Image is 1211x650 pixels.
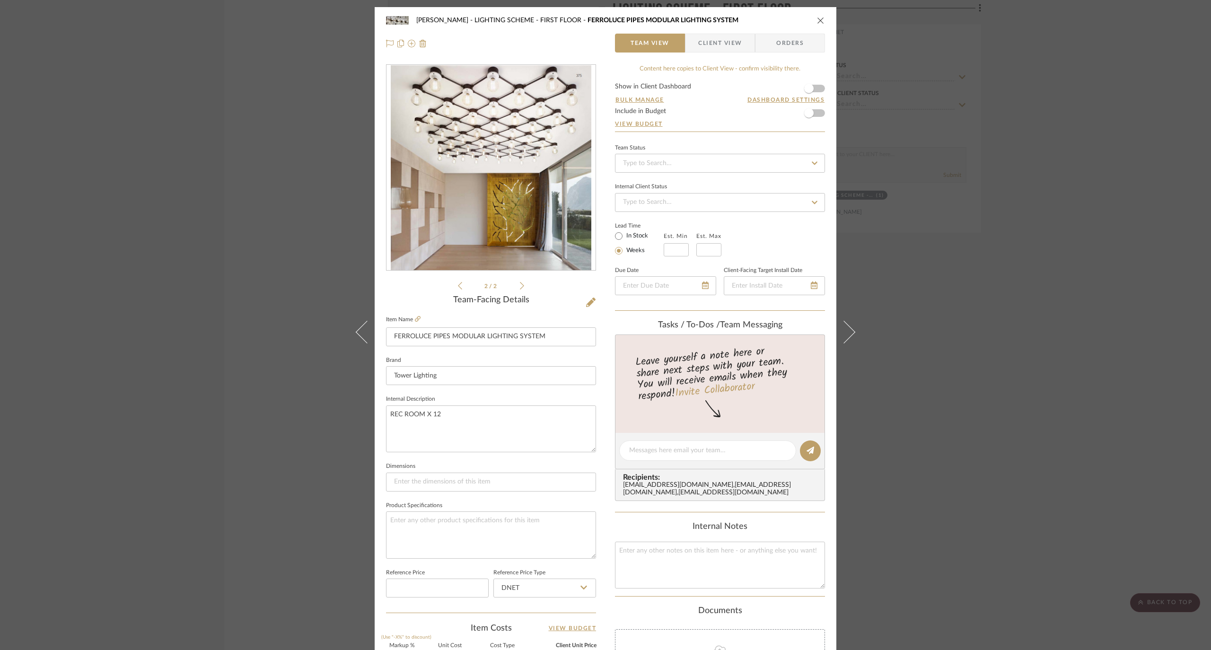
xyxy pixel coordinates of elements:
[816,16,825,25] button: close
[493,283,498,289] span: 2
[615,230,664,256] mat-radio-group: Select item type
[615,276,716,295] input: Enter Due Date
[482,643,522,648] label: Cost Type
[530,643,597,648] label: Client Unit Price
[724,276,825,295] input: Enter Install Date
[386,623,596,634] div: Item Costs
[386,358,401,363] label: Brand
[386,397,435,402] label: Internal Description
[493,571,545,575] label: Reference Price Type
[698,34,742,53] span: Client View
[631,34,669,53] span: Team View
[386,11,409,30] img: 99d48da5-ce94-4b3a-8345-d6c3a72a70f7_48x40.jpg
[624,246,645,255] label: Weeks
[484,283,489,289] span: 2
[624,232,648,240] label: In Stock
[391,65,591,271] img: 8f674b91-2c0c-4073-804c-631db39b69ca_436x436.jpg
[489,283,493,289] span: /
[416,17,474,24] span: [PERSON_NAME]
[386,366,596,385] input: Enter Brand
[615,221,664,230] label: Lead Time
[615,146,645,150] div: Team Status
[615,193,825,212] input: Type to Search…
[588,17,738,24] span: FERROLUCE PIPES MODULAR LIGHTING SYSTEM
[386,65,596,271] div: 1
[386,503,442,508] label: Product Specifications
[615,606,825,616] div: Documents
[623,473,821,482] span: Recipients:
[615,64,825,74] div: Content here copies to Client View - confirm visibility there.
[724,268,802,273] label: Client-Facing Target Install Date
[614,341,826,404] div: Leave yourself a note here or share next steps with your team. You will receive emails when they ...
[386,571,425,575] label: Reference Price
[747,96,825,104] button: Dashboard Settings
[615,522,825,532] div: Internal Notes
[615,184,667,189] div: Internal Client Status
[386,295,596,306] div: Team-Facing Details
[696,233,721,239] label: Est. Max
[615,96,665,104] button: Bulk Manage
[615,120,825,128] a: View Budget
[386,464,415,469] label: Dimensions
[623,482,821,497] div: [EMAIL_ADDRESS][DOMAIN_NAME] , [EMAIL_ADDRESS][DOMAIN_NAME] , [EMAIL_ADDRESS][DOMAIN_NAME]
[658,321,720,329] span: Tasks / To-Dos /
[675,378,755,402] a: Invite Collaborator
[615,268,639,273] label: Due Date
[425,643,474,648] label: Unit Cost
[474,17,588,24] span: LIGHTING SCHEME - FIRST FLOOR
[766,34,814,53] span: Orders
[386,327,596,346] input: Enter Item Name
[615,154,825,173] input: Type to Search…
[664,233,688,239] label: Est. Min
[615,320,825,331] div: team Messaging
[386,643,418,648] label: Markup %
[386,316,421,324] label: Item Name
[419,40,427,47] img: Remove from project
[386,473,596,492] input: Enter the dimensions of this item
[549,623,597,634] a: View Budget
